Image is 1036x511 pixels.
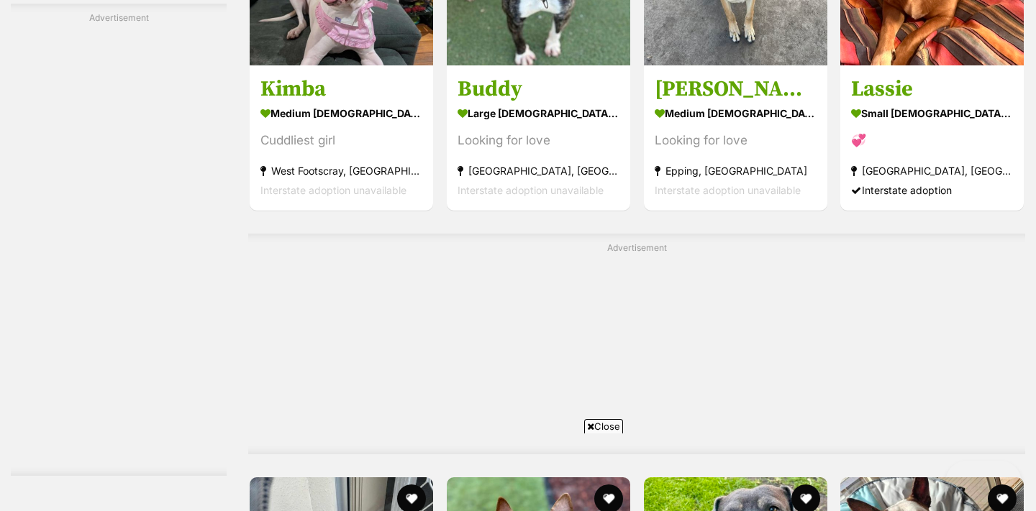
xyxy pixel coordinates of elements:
[458,75,619,103] h3: Buddy
[11,30,227,461] iframe: Advertisement
[655,103,817,124] strong: medium [DEMOGRAPHIC_DATA] Dog
[458,103,619,124] strong: large [DEMOGRAPHIC_DATA] Dog
[260,161,422,180] strong: West Footscray, [GEOGRAPHIC_DATA]
[851,161,1013,180] strong: [GEOGRAPHIC_DATA], [GEOGRAPHIC_DATA]
[655,161,817,180] strong: Epping, [GEOGRAPHIC_DATA]
[288,260,986,440] iframe: Advertisement
[248,234,1025,454] div: Advertisement
[851,75,1013,103] h3: Lassie
[851,180,1013,200] div: Interstate adoption
[458,131,619,150] div: Looking for love
[447,65,630,211] a: Buddy large [DEMOGRAPHIC_DATA] Dog Looking for love [GEOGRAPHIC_DATA], [GEOGRAPHIC_DATA] Intersta...
[655,75,817,103] h3: [PERSON_NAME]
[655,131,817,150] div: Looking for love
[260,103,422,124] strong: medium [DEMOGRAPHIC_DATA] Dog
[260,75,422,103] h3: Kimba
[644,65,827,211] a: [PERSON_NAME] medium [DEMOGRAPHIC_DATA] Dog Looking for love Epping, [GEOGRAPHIC_DATA] Interstate...
[458,161,619,180] strong: [GEOGRAPHIC_DATA], [GEOGRAPHIC_DATA]
[655,184,801,196] span: Interstate adoption unavailable
[250,65,433,211] a: Kimba medium [DEMOGRAPHIC_DATA] Dog Cuddliest girl West Footscray, [GEOGRAPHIC_DATA] Interstate a...
[851,131,1013,150] div: 💞
[584,419,623,433] span: Close
[256,439,780,504] iframe: Advertisement
[840,65,1024,211] a: Lassie small [DEMOGRAPHIC_DATA] Dog 💞 [GEOGRAPHIC_DATA], [GEOGRAPHIC_DATA] Interstate adoption
[260,131,422,150] div: Cuddliest girl
[260,184,406,196] span: Interstate adoption unavailable
[458,184,604,196] span: Interstate adoption unavailable
[945,461,1022,504] iframe: Help Scout Beacon - Open
[11,4,227,476] div: Advertisement
[851,103,1013,124] strong: small [DEMOGRAPHIC_DATA] Dog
